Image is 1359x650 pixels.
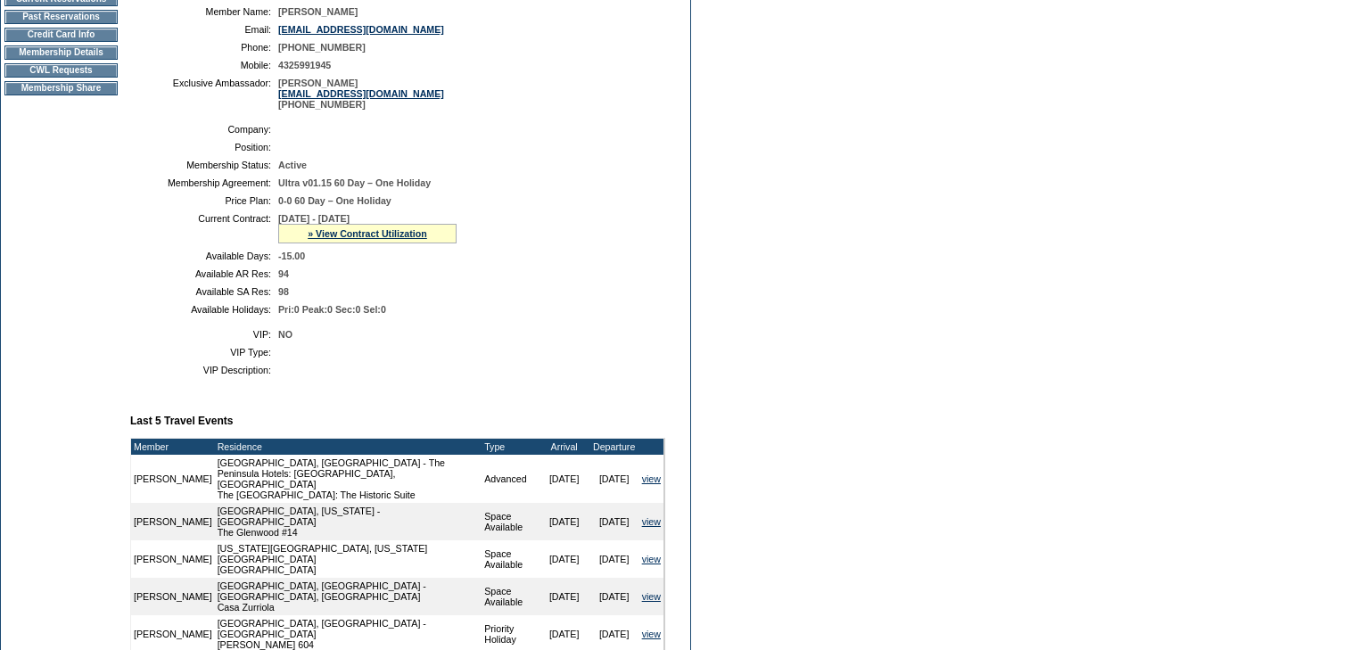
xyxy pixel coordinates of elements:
span: 98 [278,286,289,297]
td: Membership Status: [137,160,271,170]
span: Pri:0 Peak:0 Sec:0 Sel:0 [278,304,386,315]
td: Available AR Res: [137,268,271,279]
td: Member [131,439,215,455]
td: Current Contract: [137,213,271,243]
a: [EMAIL_ADDRESS][DOMAIN_NAME] [278,24,444,35]
td: Membership Share [4,81,118,95]
span: Active [278,160,307,170]
td: Email: [137,24,271,35]
span: NO [278,329,292,340]
a: view [642,554,661,564]
td: Available SA Res: [137,286,271,297]
td: [DATE] [539,540,589,578]
td: Exclusive Ambassador: [137,78,271,110]
td: Membership Agreement: [137,177,271,188]
td: Credit Card Info [4,28,118,42]
a: » View Contract Utilization [308,228,427,239]
span: 4325991945 [278,60,331,70]
td: [PERSON_NAME] [131,455,215,503]
td: Position: [137,142,271,152]
td: [DATE] [539,503,589,540]
span: Ultra v01.15 60 Day – One Holiday [278,177,431,188]
td: Company: [137,124,271,135]
td: [DATE] [589,455,639,503]
td: [PERSON_NAME] [131,578,215,615]
td: [PERSON_NAME] [131,503,215,540]
td: Arrival [539,439,589,455]
td: Space Available [482,578,539,615]
td: [DATE] [589,540,639,578]
a: view [642,591,661,602]
span: 94 [278,268,289,279]
td: Mobile: [137,60,271,70]
td: Past Reservations [4,10,118,24]
td: Available Days: [137,251,271,261]
td: [DATE] [589,503,639,540]
span: [PERSON_NAME] [278,6,358,17]
span: [PHONE_NUMBER] [278,42,366,53]
td: [PERSON_NAME] [131,540,215,578]
a: view [642,473,661,484]
td: CWL Requests [4,63,118,78]
td: [GEOGRAPHIC_DATA], [US_STATE] - [GEOGRAPHIC_DATA] The Glenwood #14 [215,503,482,540]
b: Last 5 Travel Events [130,415,233,427]
td: [GEOGRAPHIC_DATA], [GEOGRAPHIC_DATA] - [GEOGRAPHIC_DATA], [GEOGRAPHIC_DATA] Casa Zurriola [215,578,482,615]
span: 0-0 60 Day – One Holiday [278,195,391,206]
td: VIP: [137,329,271,340]
td: [US_STATE][GEOGRAPHIC_DATA], [US_STATE][GEOGRAPHIC_DATA] [GEOGRAPHIC_DATA] [215,540,482,578]
span: [DATE] - [DATE] [278,213,350,224]
td: Member Name: [137,6,271,17]
td: [DATE] [539,578,589,615]
td: Type [482,439,539,455]
td: VIP Type: [137,347,271,358]
td: Residence [215,439,482,455]
td: [DATE] [589,578,639,615]
td: Space Available [482,540,539,578]
td: VIP Description: [137,365,271,375]
td: [DATE] [539,455,589,503]
span: [PERSON_NAME] [PHONE_NUMBER] [278,78,444,110]
a: view [642,516,661,527]
td: Available Holidays: [137,304,271,315]
td: Price Plan: [137,195,271,206]
td: Advanced [482,455,539,503]
a: [EMAIL_ADDRESS][DOMAIN_NAME] [278,88,444,99]
td: [GEOGRAPHIC_DATA], [GEOGRAPHIC_DATA] - The Peninsula Hotels: [GEOGRAPHIC_DATA], [GEOGRAPHIC_DATA]... [215,455,482,503]
td: Phone: [137,42,271,53]
td: Membership Details [4,45,118,60]
a: view [642,629,661,639]
td: Departure [589,439,639,455]
span: -15.00 [278,251,305,261]
td: Space Available [482,503,539,540]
